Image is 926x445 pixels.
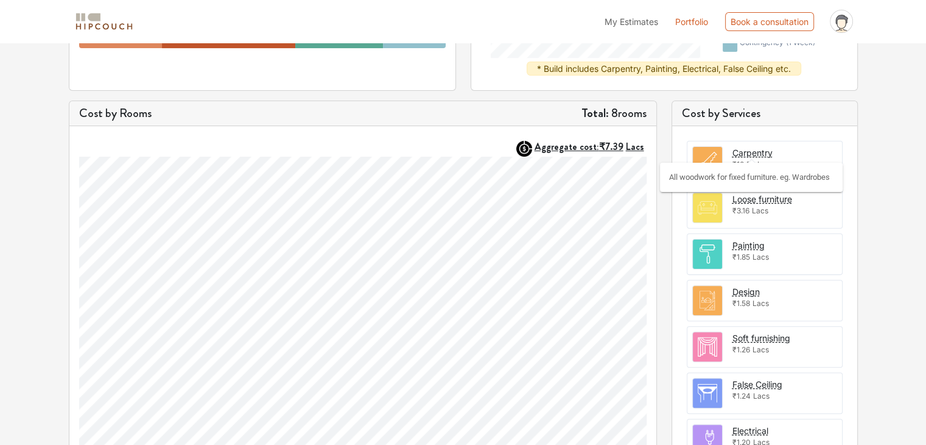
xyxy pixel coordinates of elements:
[732,239,765,252] button: Painting
[74,8,135,35] span: logo-horizontal.svg
[74,11,135,32] img: logo-horizontal.svg
[693,193,722,222] img: room.svg
[725,12,814,31] div: Book a consultation
[626,140,644,154] span: Lacs
[740,37,815,52] div: contingency
[693,240,722,269] img: room.svg
[732,345,750,354] span: ₹1.26
[732,146,773,159] button: Carpentry
[693,332,722,361] img: room.svg
[693,147,722,176] img: room.svg
[752,252,769,262] span: Lacs
[732,206,749,215] span: ₹3.16
[732,299,750,308] span: ₹1.58
[752,299,769,308] span: Lacs
[599,140,623,154] span: ₹7.39
[732,391,751,400] span: ₹1.24
[516,141,532,157] img: AggregateIcon
[581,104,609,122] strong: Total:
[732,332,790,344] button: Soft furnishing
[732,424,768,437] button: Electrical
[732,285,760,298] button: Design
[79,106,152,121] h5: Cost by Rooms
[752,345,769,354] span: Lacs
[675,15,708,28] a: Portfolio
[581,106,647,121] h5: 8 rooms
[669,172,833,183] div: All woodwork for fixed furniture. eg. Wardrobes
[752,206,768,215] span: Lacs
[693,379,722,408] img: room.svg
[693,286,722,315] img: room.svg
[753,391,770,400] span: Lacs
[605,16,658,27] span: My Estimates
[732,378,782,391] button: False Ceiling
[786,38,815,47] span: ( 1 week )
[682,106,847,121] h5: Cost by Services
[527,62,801,76] div: * Build includes Carpentry, Painting, Electrical, False Ceiling etc.
[535,141,647,152] button: Aggregate cost:₹7.39Lacs
[535,140,644,154] strong: Aggregate cost:
[732,252,750,262] span: ₹1.85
